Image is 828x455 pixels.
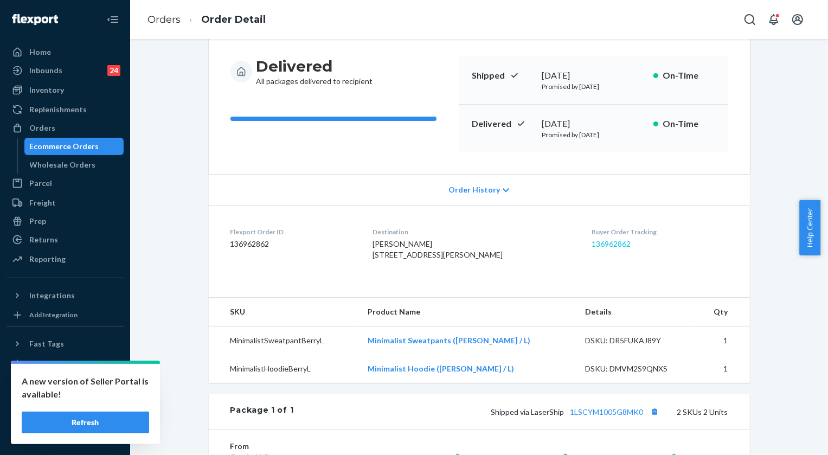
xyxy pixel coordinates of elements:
a: Help Center [7,411,124,428]
a: Returns [7,231,124,248]
p: Shipped [472,69,534,82]
th: Product Name [359,298,577,326]
a: Freight [7,194,124,212]
button: Fast Tags [7,335,124,353]
a: Order Detail [201,14,266,25]
a: Orders [147,14,181,25]
div: All packages delivered to recipient [256,56,373,87]
button: Integrations [7,287,124,304]
p: Promised by [DATE] [542,130,645,139]
ol: breadcrumbs [139,4,274,36]
td: MinimalistHoodieBerryL [209,355,359,383]
a: Wholesale Orders [24,156,124,174]
h3: Delivered [256,56,373,76]
th: Qty [696,298,749,326]
a: Settings [7,374,124,392]
div: Prep [29,216,46,227]
span: Shipped via LaserShip [491,407,662,416]
td: MinimalistSweatpantBerryL [209,326,359,355]
div: Package 1 of 1 [230,405,294,419]
a: Add Fast Tag [7,357,124,370]
div: Parcel [29,178,52,189]
div: Add Integration [29,310,78,319]
dt: Buyer Order Tracking [592,227,728,236]
p: Delivered [472,118,534,130]
button: Help Center [799,200,820,255]
a: Inventory [7,81,124,99]
button: Open Search Box [739,9,761,30]
span: Order History [448,184,500,195]
a: 136962862 [592,239,631,248]
button: Open account menu [787,9,808,30]
dt: Destination [373,227,574,236]
a: Prep [7,213,124,230]
dd: 136962862 [230,239,356,249]
dt: From [230,441,360,452]
p: On-Time [663,69,715,82]
div: Reporting [29,254,66,265]
img: Flexport logo [12,14,58,25]
div: 2 SKUs 2 Units [293,405,728,419]
a: Reporting [7,251,124,268]
button: Refresh [22,412,149,433]
a: Orders [7,119,124,137]
a: Minimalist Hoodie ([PERSON_NAME] / L) [368,364,514,373]
a: 1LSCYM1005G8MK0 [570,407,644,416]
div: [DATE] [542,69,645,82]
a: Talk to Support [7,393,124,410]
button: Give Feedback [7,430,124,447]
th: Details [577,298,696,326]
a: Home [7,43,124,61]
div: Home [29,47,51,57]
div: Fast Tags [29,338,64,349]
a: Parcel [7,175,124,192]
button: Close Navigation [102,9,124,30]
a: Ecommerce Orders [24,138,124,155]
div: [DATE] [542,118,645,130]
div: Inbounds [29,65,62,76]
a: Minimalist Sweatpants ([PERSON_NAME] / L) [368,336,530,345]
span: [PERSON_NAME] [STREET_ADDRESS][PERSON_NAME] [373,239,503,259]
div: Add Fast Tag [29,358,68,368]
a: Add Integration [7,309,124,322]
th: SKU [209,298,359,326]
div: DSKU: DR5FUKAJ89Y [586,335,688,346]
td: 1 [696,355,749,383]
div: Orders [29,123,55,133]
div: Replenishments [29,104,87,115]
div: 24 [107,65,120,76]
div: DSKU: DMVM2S9QNXS [586,363,688,374]
p: Promised by [DATE] [542,82,645,91]
p: A new version of Seller Portal is available! [22,375,149,401]
a: Inbounds24 [7,62,124,79]
a: Replenishments [7,101,124,118]
td: 1 [696,326,749,355]
p: On-Time [663,118,715,130]
button: Open notifications [763,9,785,30]
div: Integrations [29,290,75,301]
div: Freight [29,197,56,208]
button: Copy tracking number [648,405,662,419]
div: Ecommerce Orders [30,141,99,152]
div: Wholesale Orders [30,159,96,170]
div: Inventory [29,85,64,95]
div: Returns [29,234,58,245]
dt: Flexport Order ID [230,227,356,236]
